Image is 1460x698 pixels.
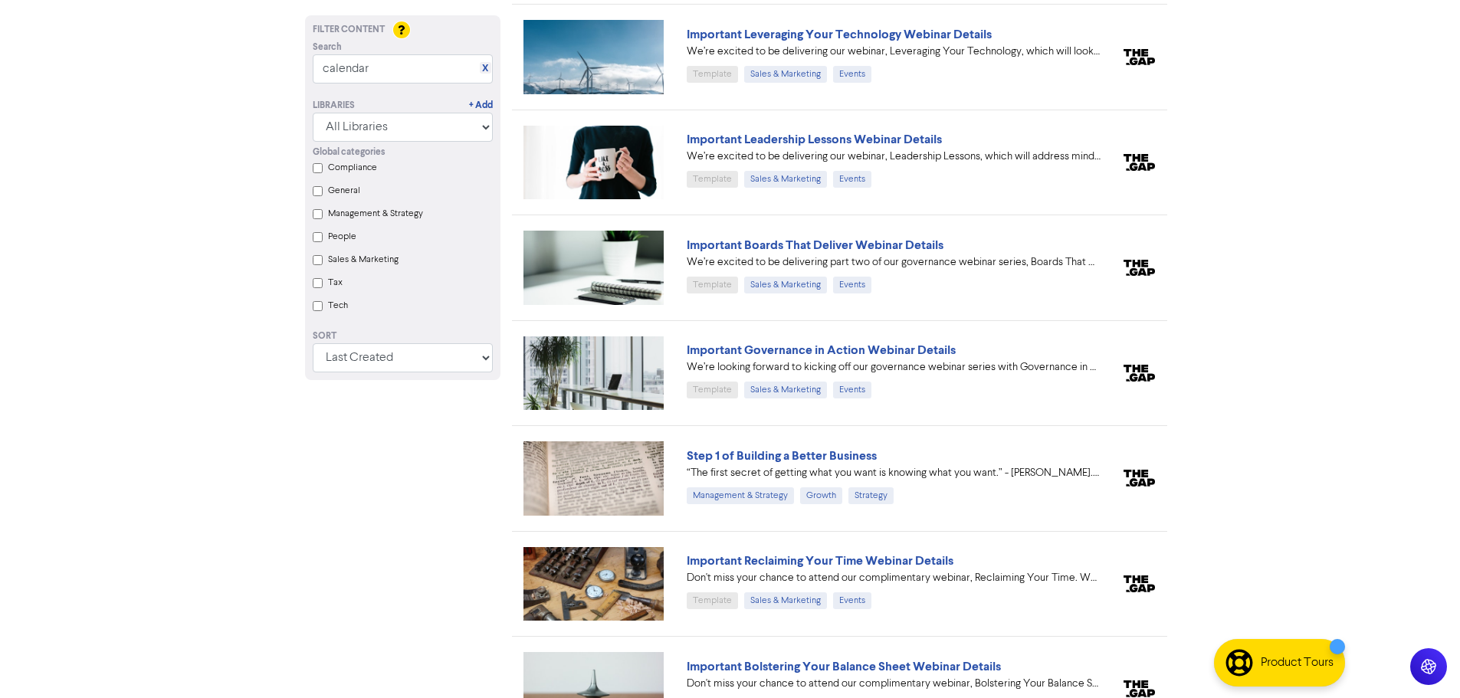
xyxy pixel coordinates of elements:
[313,99,355,113] div: Libraries
[687,487,794,504] div: Management & Strategy
[687,382,738,398] div: Template
[1124,575,1155,592] img: gap_premium
[833,171,871,188] div: Events
[1124,260,1155,277] img: gap_premium
[687,592,738,609] div: Template
[1124,680,1155,697] img: gap_premium
[833,592,871,609] div: Events
[687,238,943,253] a: Important Boards That Deliver Webinar Details
[328,230,356,244] label: People
[687,448,877,464] a: Step 1 of Building a Better Business
[687,132,942,147] a: Important Leadership Lessons Webinar Details
[800,487,842,504] div: Growth
[744,382,827,398] div: Sales & Marketing
[687,27,992,42] a: Important Leveraging Your Technology Webinar Details
[687,342,956,358] a: Important Governance in Action Webinar Details
[1124,365,1155,382] img: gap_premium
[328,161,377,175] label: Compliance
[744,171,827,188] div: Sales & Marketing
[313,23,493,37] div: Filter Content
[1124,49,1155,66] img: gap_premium
[744,592,827,609] div: Sales & Marketing
[744,66,827,83] div: Sales & Marketing
[833,66,871,83] div: Events
[687,44,1101,60] div: We’re excited to be delivering our webinar, Leveraging Your Technology, which will look at how te...
[328,276,343,290] label: Tax
[313,146,493,159] div: Global categories
[744,277,827,293] div: Sales & Marketing
[687,66,738,83] div: Template
[328,207,423,221] label: Management & Strategy
[313,329,493,343] div: Sort
[469,99,493,113] a: + Add
[687,149,1101,165] div: We’re excited to be delivering our webinar, Leadership Lessons, which will address mindsets and r...
[833,382,871,398] div: Events
[313,41,342,54] span: Search
[1268,533,1460,698] iframe: Chat Widget
[687,277,738,293] div: Template
[687,553,953,569] a: Important Reclaiming Your Time Webinar Details
[687,676,1101,692] div: Don't miss your chance to attend our complimentary webinar, Bolstering Your Balance Sheet. Improv...
[1124,470,1155,487] img: gap_premium
[328,299,348,313] label: Tech
[687,659,1001,674] a: Important Bolstering Your Balance Sheet Webinar Details
[1124,154,1155,171] img: gap_premium
[687,171,738,188] div: Template
[687,254,1101,270] div: We’re excited to be delivering part two of our governance webinar series, Boards That Deliver, to...
[687,570,1101,586] div: Don't miss your chance to attend our complimentary webinar, Reclaiming Your Time. We'll show you ...
[848,487,894,504] div: Strategy
[687,359,1101,375] div: We’re looking forward to kicking off our governance webinar series with Governance in Action. Gov...
[328,184,360,198] label: General
[482,63,488,74] a: X
[687,465,1101,481] div: “The first secret of getting what you want is knowing what you want.” - Arthur D. Hlavaty. You ca...
[833,277,871,293] div: Events
[328,253,399,267] label: Sales & Marketing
